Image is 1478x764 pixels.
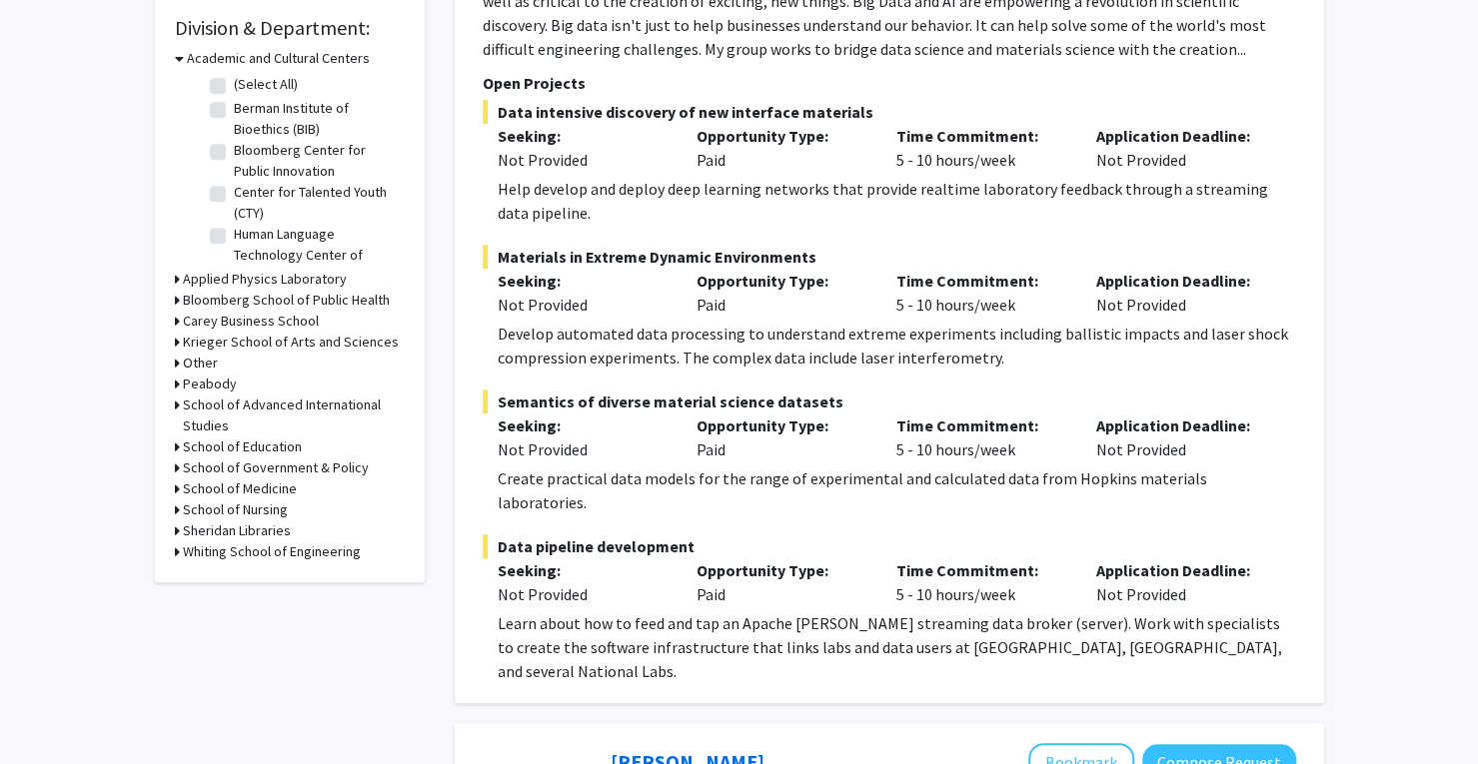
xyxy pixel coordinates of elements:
[682,558,881,606] div: Paid
[234,182,400,224] label: Center for Talented Youth (CTY)
[1081,124,1281,172] div: Not Provided
[697,269,866,293] p: Opportunity Type:
[498,466,1296,514] div: Create practical data models for the range of experimental and calculated data from Hopkins mater...
[896,413,1066,437] p: Time Commitment:
[1096,269,1266,293] p: Application Deadline:
[234,140,400,182] label: Bloomberg Center for Public Innovation
[1096,558,1266,582] p: Application Deadline:
[1081,558,1281,606] div: Not Provided
[183,332,399,353] h3: Krieger School of Arts and Sciences
[183,478,297,499] h3: School of Medicine
[183,394,405,436] h3: School of Advanced International Studies
[15,674,85,749] iframe: Chat
[881,269,1081,317] div: 5 - 10 hours/week
[682,269,881,317] div: Paid
[896,124,1066,148] p: Time Commitment:
[498,124,668,148] p: Seeking:
[183,269,347,290] h3: Applied Physics Laboratory
[183,290,390,311] h3: Bloomberg School of Public Health
[498,582,668,606] div: Not Provided
[183,353,218,374] h3: Other
[483,534,1296,558] span: Data pipeline development
[183,311,319,332] h3: Carey Business School
[234,74,298,95] label: (Select All)
[697,124,866,148] p: Opportunity Type:
[498,611,1296,683] div: Learn about how to feed and tap an Apache [PERSON_NAME] streaming data broker (server). Work with...
[183,499,288,520] h3: School of Nursing
[234,224,400,287] label: Human Language Technology Center of Excellence (HLTCOE)
[1081,413,1281,461] div: Not Provided
[1096,413,1266,437] p: Application Deadline:
[881,558,1081,606] div: 5 - 10 hours/week
[896,558,1066,582] p: Time Commitment:
[697,413,866,437] p: Opportunity Type:
[498,322,1296,370] div: Develop automated data processing to understand extreme experiments including ballistic impacts a...
[183,520,291,541] h3: Sheridan Libraries
[881,124,1081,172] div: 5 - 10 hours/week
[183,541,361,562] h3: Whiting School of Engineering
[498,558,668,582] p: Seeking:
[483,100,1296,124] span: Data intensive discovery of new interface materials
[187,48,370,69] h3: Academic and Cultural Centers
[498,269,668,293] p: Seeking:
[234,98,400,140] label: Berman Institute of Bioethics (BIB)
[1081,269,1281,317] div: Not Provided
[697,558,866,582] p: Opportunity Type:
[183,374,237,394] h3: Peabody
[896,269,1066,293] p: Time Commitment:
[881,413,1081,461] div: 5 - 10 hours/week
[682,413,881,461] div: Paid
[498,148,668,172] div: Not Provided
[498,293,668,317] div: Not Provided
[498,413,668,437] p: Seeking:
[682,124,881,172] div: Paid
[175,16,405,40] h2: Division & Department:
[183,436,302,457] h3: School of Education
[498,177,1296,225] div: Help develop and deploy deep learning networks that provide realtime laboratory feedback through ...
[1096,124,1266,148] p: Application Deadline:
[483,71,1296,95] p: Open Projects
[183,457,369,478] h3: School of Government & Policy
[498,437,668,461] div: Not Provided
[483,245,1296,269] span: Materials in Extreme Dynamic Environments
[483,389,1296,413] span: Semantics of diverse material science datasets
